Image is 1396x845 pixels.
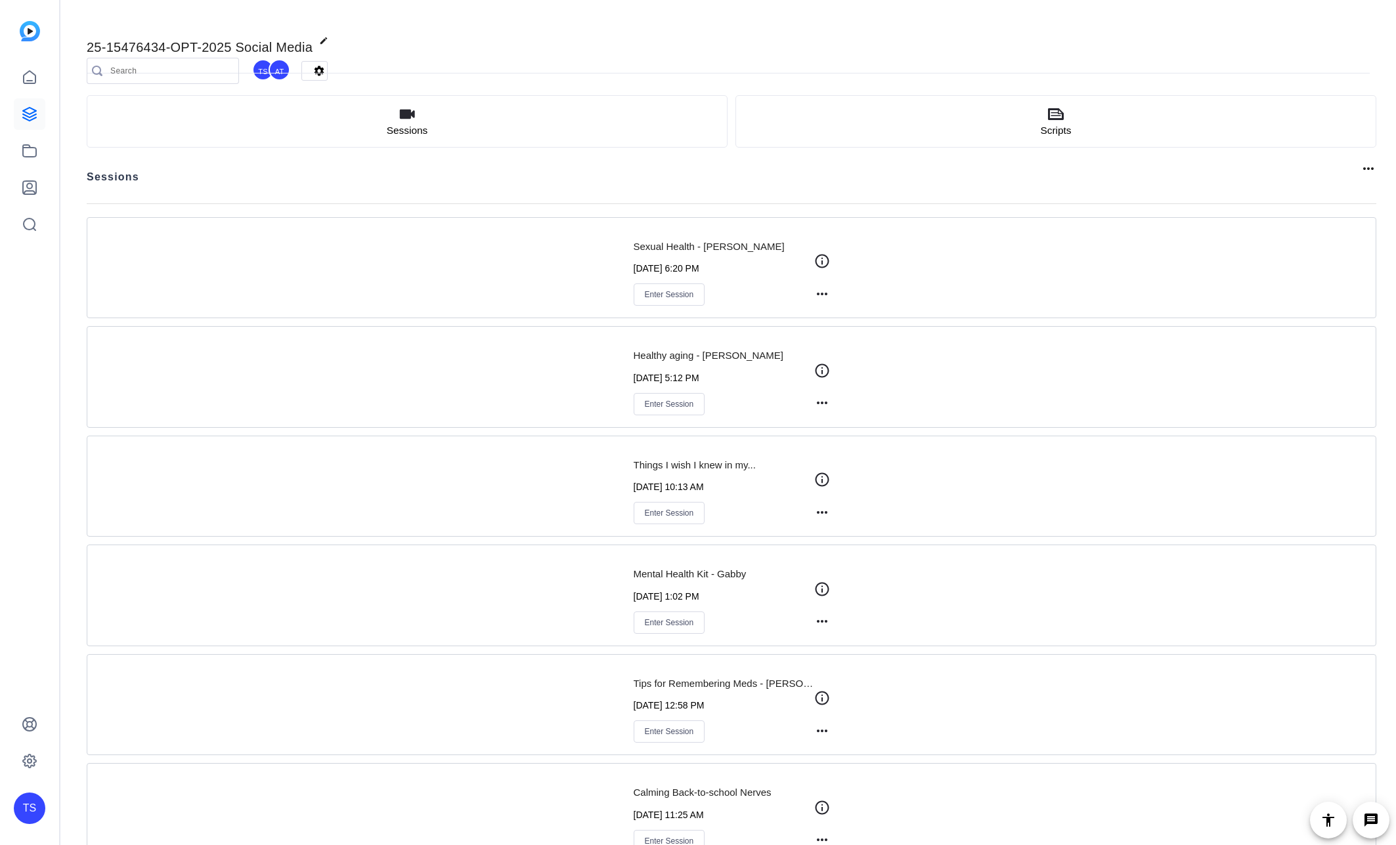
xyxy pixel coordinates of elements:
button: Scripts [735,95,1376,148]
p: Tips for Remembering Meds - [PERSON_NAME] [634,676,814,691]
span: Enter Session [645,289,694,300]
mat-icon: edit [319,36,335,52]
button: Enter Session [634,393,705,415]
mat-icon: more_horiz [814,505,830,520]
p: Things I wish I knew in my... [634,458,814,473]
mat-icon: message [1363,812,1379,828]
mat-icon: more_horiz [814,723,830,739]
p: Calming Back-to-school Nerves [634,785,814,800]
button: Sessions [87,95,728,148]
h2: Sessions [87,169,139,194]
mat-icon: more_horiz [1361,161,1376,176]
span: Enter Session [645,726,694,737]
span: Scripts [1040,125,1071,136]
span: 25-15476434-OPT-2025 Social Media [87,40,313,54]
img: blue-gradient.svg [20,21,40,41]
mat-icon: more_horiz [814,286,830,302]
span: Enter Session [645,617,694,628]
button: Enter Session [634,611,705,634]
div: TS [14,793,45,824]
p: [DATE] 1:02 PM [634,591,814,602]
p: Mental Health Kit - Gabby [634,567,814,582]
button: Enter Session [634,283,705,306]
p: [DATE] 6:20 PM [634,263,814,274]
p: Healthy aging - [PERSON_NAME] [634,348,814,363]
mat-icon: more_horiz [814,395,830,411]
p: [DATE] 11:25 AM [634,810,814,820]
span: Enter Session [645,508,694,518]
p: [DATE] 12:58 PM [634,700,814,711]
button: Enter Session [634,720,705,743]
button: Enter Session [634,502,705,524]
p: [DATE] 10:13 AM [634,482,814,492]
p: Sexual Health - [PERSON_NAME] [634,239,814,255]
p: [DATE] 5:12 PM [634,373,814,383]
mat-icon: accessibility [1320,812,1336,828]
span: Enter Session [645,399,694,409]
mat-icon: more_horiz [814,613,830,629]
input: Search [110,63,229,79]
span: Sessions [387,125,427,136]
